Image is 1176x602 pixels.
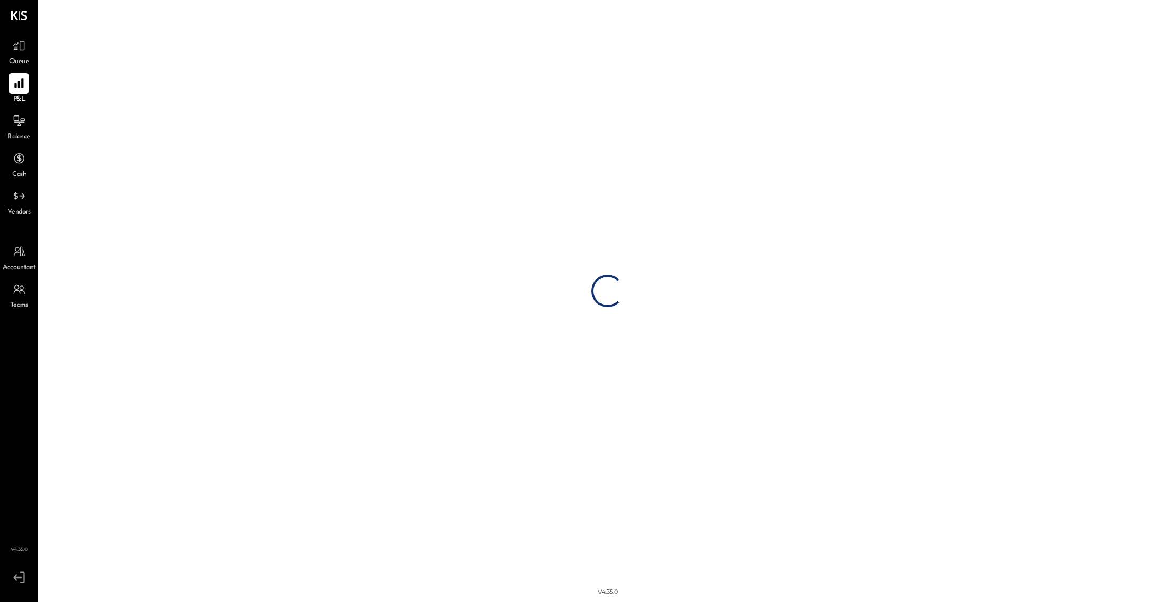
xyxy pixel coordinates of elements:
[13,95,26,105] span: P&L
[3,263,36,273] span: Accountant
[598,588,618,597] div: v 4.35.0
[1,241,38,273] a: Accountant
[1,35,38,67] a: Queue
[8,132,30,142] span: Balance
[8,208,31,217] span: Vendors
[9,57,29,67] span: Queue
[1,73,38,105] a: P&L
[1,111,38,142] a: Balance
[12,170,26,180] span: Cash
[1,148,38,180] a: Cash
[1,186,38,217] a: Vendors
[1,279,38,311] a: Teams
[10,301,28,311] span: Teams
